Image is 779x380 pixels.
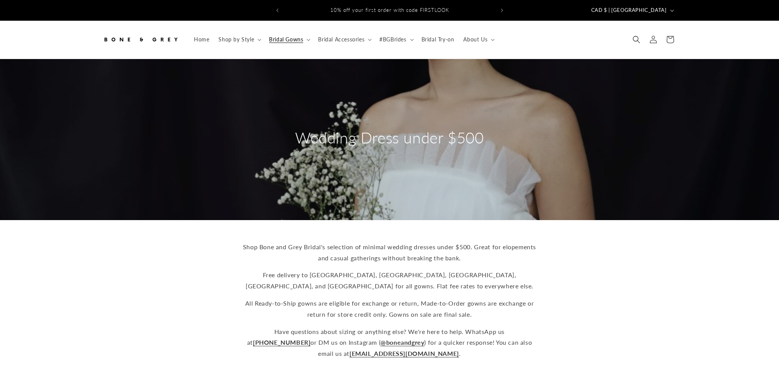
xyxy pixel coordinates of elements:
span: About Us [463,36,487,43]
button: Previous announcement [269,3,286,18]
p: Free delivery to [GEOGRAPHIC_DATA], [GEOGRAPHIC_DATA], [GEOGRAPHIC_DATA], [GEOGRAPHIC_DATA], and ... [240,270,539,292]
img: Bone and Grey Bridal [102,31,179,48]
button: CAD $ | [GEOGRAPHIC_DATA] [587,3,677,18]
p: All Ready-to-Ship gowns are eligible for exchange or return, Made-to-Order gowns are exchange or ... [240,298,539,320]
summary: Bridal Accessories [313,31,375,48]
p: Shop Bone and Grey Bridal's selection of minimal wedding dresses under $500. Great for elopements... [240,242,539,264]
p: Have questions about sizing or anything else? We're here to help. WhatsApp us at or DM us on Inst... [240,326,539,359]
summary: Bridal Gowns [264,31,313,48]
a: Home [189,31,214,48]
span: Bridal Gowns [269,36,303,43]
span: 10% off your first order with code FIRSTLOOK [330,7,449,13]
span: Bridal Try-on [421,36,454,43]
span: CAD $ | [GEOGRAPHIC_DATA] [591,7,667,14]
summary: #BGBrides [375,31,417,48]
a: Bridal Try-on [417,31,459,48]
a: Bone and Grey Bridal [99,28,182,51]
summary: About Us [459,31,498,48]
button: Next announcement [494,3,510,18]
a: [PHONE_NUMBER] [253,339,310,346]
a: @boneandgrey [380,339,424,346]
span: Home [194,36,209,43]
h2: Wedding Dress under $500 [295,128,484,148]
span: Bridal Accessories [318,36,364,43]
summary: Shop by Style [214,31,264,48]
summary: Search [628,31,645,48]
span: #BGBrides [379,36,406,43]
a: [EMAIL_ADDRESS][DOMAIN_NAME] [349,350,459,357]
span: Shop by Style [218,36,254,43]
